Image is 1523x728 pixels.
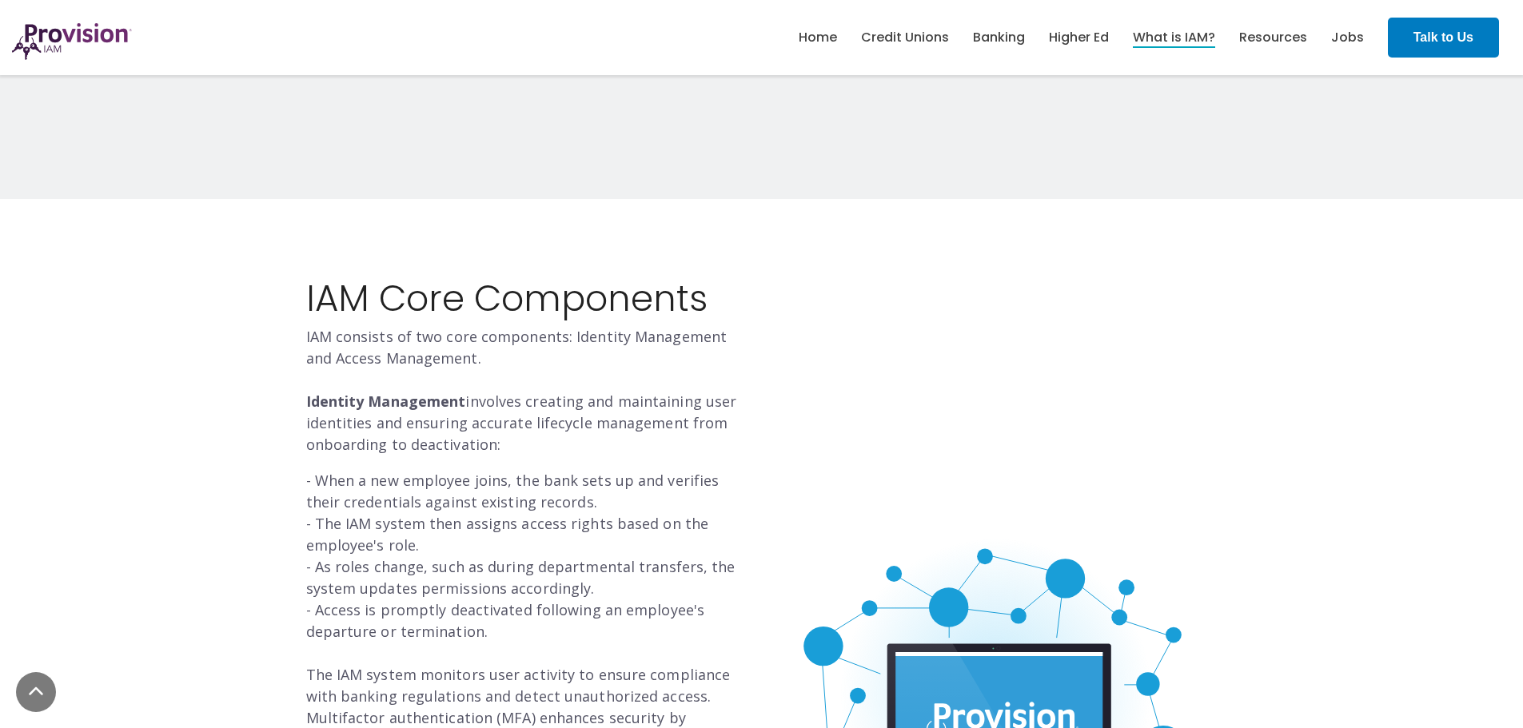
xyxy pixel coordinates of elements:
a: Credit Unions [861,24,949,51]
a: Resources [1239,24,1307,51]
strong: Talk to Us [1413,30,1473,44]
strong: Identity Management [306,392,466,411]
a: Home [799,24,837,51]
a: Higher Ed [1049,24,1109,51]
nav: menu [787,12,1376,63]
p: IAM consists of two core components: Identity Management and Access Management. involves creating... [306,326,750,455]
a: Talk to Us [1388,18,1499,58]
img: ProvisionIAM-Logo-Purple [12,23,132,60]
a: Jobs [1331,24,1364,51]
h2: IAM Core Components [306,279,750,319]
a: Banking [973,24,1025,51]
a: What is IAM? [1133,24,1215,51]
